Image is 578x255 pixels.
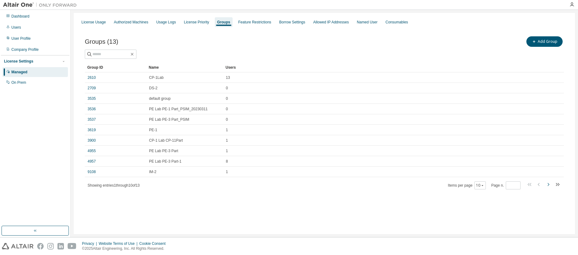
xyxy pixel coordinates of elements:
[88,117,96,122] a: 3537
[448,181,486,189] span: Items per page
[149,117,189,122] span: PE Lab PE-3 Part_PSIM
[85,38,118,45] span: Groups (13)
[4,59,33,64] div: License Settings
[82,241,99,246] div: Privacy
[88,96,96,101] a: 3535
[37,243,44,249] img: facebook.svg
[226,107,228,111] span: 0
[226,86,228,91] span: 0
[3,2,80,8] img: Altair One
[11,80,26,85] div: On Prem
[57,243,64,249] img: linkedin.svg
[226,127,228,132] span: 1
[226,96,228,101] span: 0
[279,20,305,25] div: Borrow Settings
[114,20,148,25] div: Authorized Machines
[99,241,139,246] div: Website Terms of Use
[11,47,39,52] div: Company Profile
[226,117,228,122] span: 0
[149,138,183,143] span: CP-1 Lab CP-11Part
[226,169,228,174] span: 1
[139,241,169,246] div: Cookie Consent
[11,14,29,19] div: Dashboard
[88,148,96,153] a: 4955
[149,63,221,72] div: Name
[11,70,27,75] div: Managed
[88,107,96,111] a: 3536
[476,183,484,188] button: 10
[47,243,54,249] img: instagram.svg
[87,63,144,72] div: Group ID
[88,86,96,91] a: 2709
[149,75,163,80] span: CP-1Lab
[226,63,547,72] div: Users
[226,75,230,80] span: 13
[149,169,156,174] span: IM-2
[81,20,106,25] div: License Usage
[313,20,349,25] div: Allowed IP Addresses
[88,183,140,188] span: Showing entries 1 through 10 of 13
[184,20,209,25] div: License Priority
[491,181,521,189] span: Page n.
[149,127,157,132] span: PE-1
[82,246,169,251] p: © 2025 Altair Engineering, Inc. All Rights Reserved.
[217,20,230,25] div: Groups
[149,107,208,111] span: PE Lab PE-1 Part_PSIM_20230311
[88,138,96,143] a: 3900
[2,243,33,249] img: altair_logo.svg
[526,36,563,47] button: Add Group
[88,75,96,80] a: 2610
[156,20,176,25] div: Usage Logs
[149,148,178,153] span: PE Lab PE-3 Part
[149,159,181,164] span: PE Lab PE-3 Part-1
[88,169,96,174] a: 9108
[149,86,157,91] span: DS-2
[226,138,228,143] span: 1
[386,20,408,25] div: Consumables
[11,25,21,30] div: Users
[88,159,96,164] a: 4957
[357,20,377,25] div: Named User
[88,127,96,132] a: 3619
[11,36,31,41] div: User Profile
[226,148,228,153] span: 1
[149,96,171,101] span: default group
[226,159,228,164] span: 8
[238,20,271,25] div: Feature Restrictions
[68,243,77,249] img: youtube.svg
